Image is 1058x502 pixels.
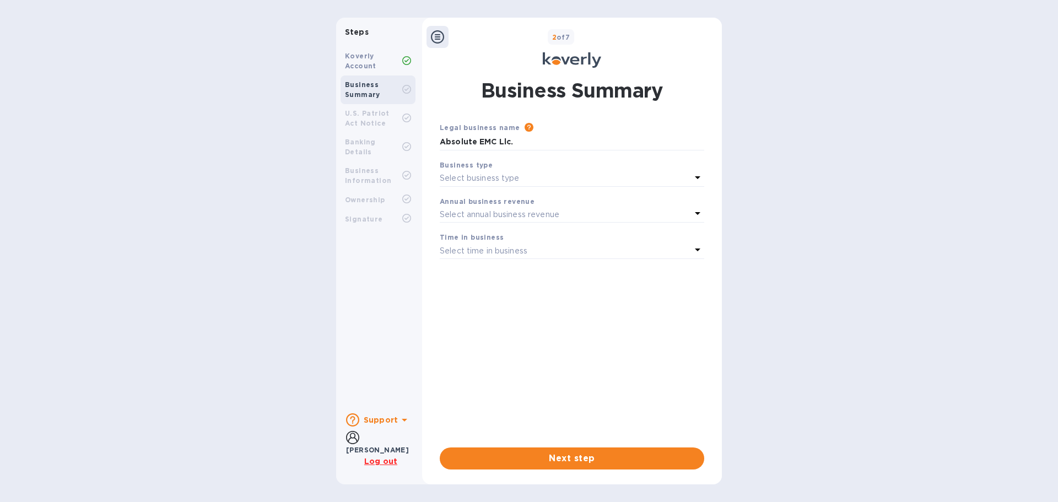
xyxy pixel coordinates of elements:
span: 2 [552,33,557,41]
b: U.S. Patriot Act Notice [345,109,390,127]
h1: Business Summary [481,77,663,104]
b: Koverly Account [345,52,376,70]
b: Business Summary [345,80,380,99]
b: Business type [440,161,493,169]
p: Select annual business revenue [440,209,559,220]
b: Business Information [345,166,391,185]
b: Steps [345,28,369,36]
span: Next step [449,452,695,465]
b: Support [364,415,398,424]
b: Banking Details [345,138,376,156]
b: of 7 [552,33,570,41]
u: Log out [364,457,397,466]
b: Legal business name [440,123,520,132]
p: Select time in business [440,245,527,257]
b: Annual business revenue [440,197,535,206]
input: Enter legal business name [440,134,704,150]
p: Select business type [440,172,520,184]
b: [PERSON_NAME] [346,446,409,454]
button: Next step [440,447,704,469]
b: Ownership [345,196,385,204]
b: Time in business [440,233,504,241]
b: Signature [345,215,383,223]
